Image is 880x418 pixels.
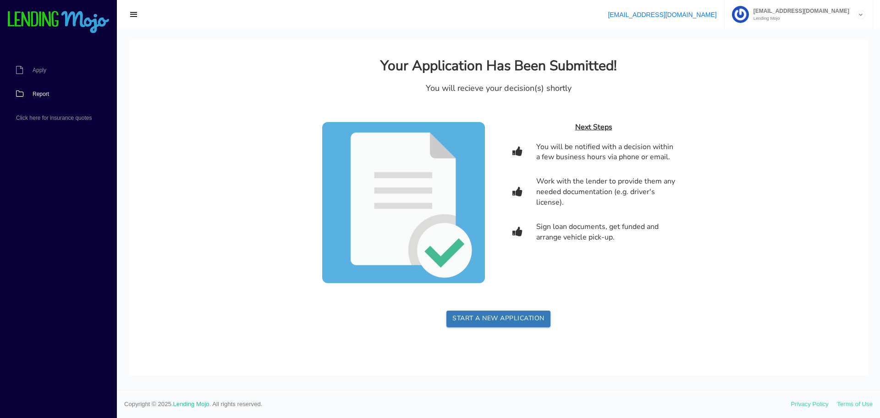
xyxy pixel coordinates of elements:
[317,271,421,287] a: Start a new application
[732,6,749,23] img: Profile image
[173,401,209,407] a: Lending Mojo
[16,115,92,121] span: Click here for insurance quotes
[200,43,539,55] div: You will recieve your decision(s) shortly
[124,400,791,409] span: Copyright © 2025. . All rights reserved.
[407,182,546,203] div: Sign loan documents, get funded and arrange vehicle pick-up.
[749,8,849,14] span: [EMAIL_ADDRESS][DOMAIN_NAME]
[837,401,873,407] a: Terms of Use
[251,18,488,33] h2: Your Application Has Been Submitted!
[7,11,110,34] img: logo-small.png
[791,401,829,407] a: Privacy Policy
[383,82,546,93] div: Next Steps
[193,82,356,244] img: app-completed.png
[407,136,546,168] div: Work with the lender to provide them any needed documentation (e.g. driver's license).
[33,91,49,97] span: Report
[407,102,546,123] span: You will be notified with a decision within a few business hours via phone or email.
[749,16,849,21] small: Lending Mojo
[33,67,46,73] span: Apply
[608,11,716,18] a: [EMAIL_ADDRESS][DOMAIN_NAME]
